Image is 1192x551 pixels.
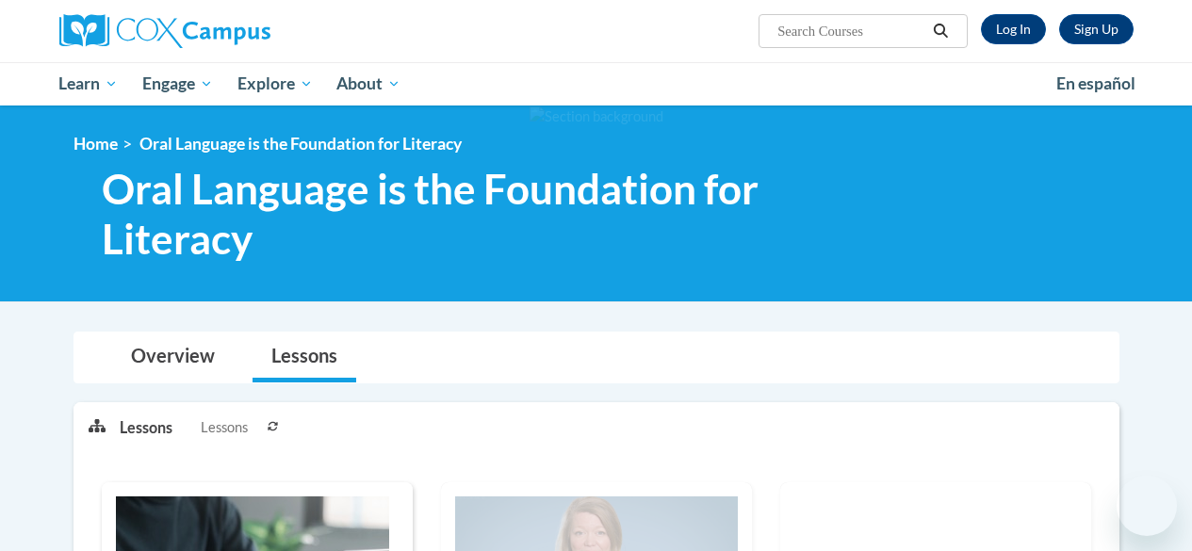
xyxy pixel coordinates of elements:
a: Lessons [253,332,356,382]
a: Register [1059,14,1134,44]
iframe: Button to launch messaging window [1117,476,1177,536]
a: Log In [981,14,1046,44]
a: About [324,62,413,105]
span: Explore [237,73,313,95]
a: Learn [47,62,131,105]
a: En español [1044,64,1148,104]
div: Main menu [45,62,1148,105]
span: Engage [142,73,213,95]
span: About [336,73,400,95]
span: Oral Language is the Foundation for Literacy [139,134,462,154]
input: Search Courses [776,20,926,42]
img: Section background [530,106,663,127]
a: Home [73,134,118,154]
p: Lessons [120,417,172,438]
img: Cox Campus [59,14,270,48]
span: Oral Language is the Foundation for Literacy [102,164,879,264]
button: Search [926,20,955,42]
a: Overview [112,332,234,382]
a: Explore [225,62,325,105]
span: Lessons [201,417,248,438]
a: Cox Campus [59,14,399,48]
a: Engage [130,62,225,105]
span: En español [1056,73,1135,93]
span: Learn [58,73,118,95]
